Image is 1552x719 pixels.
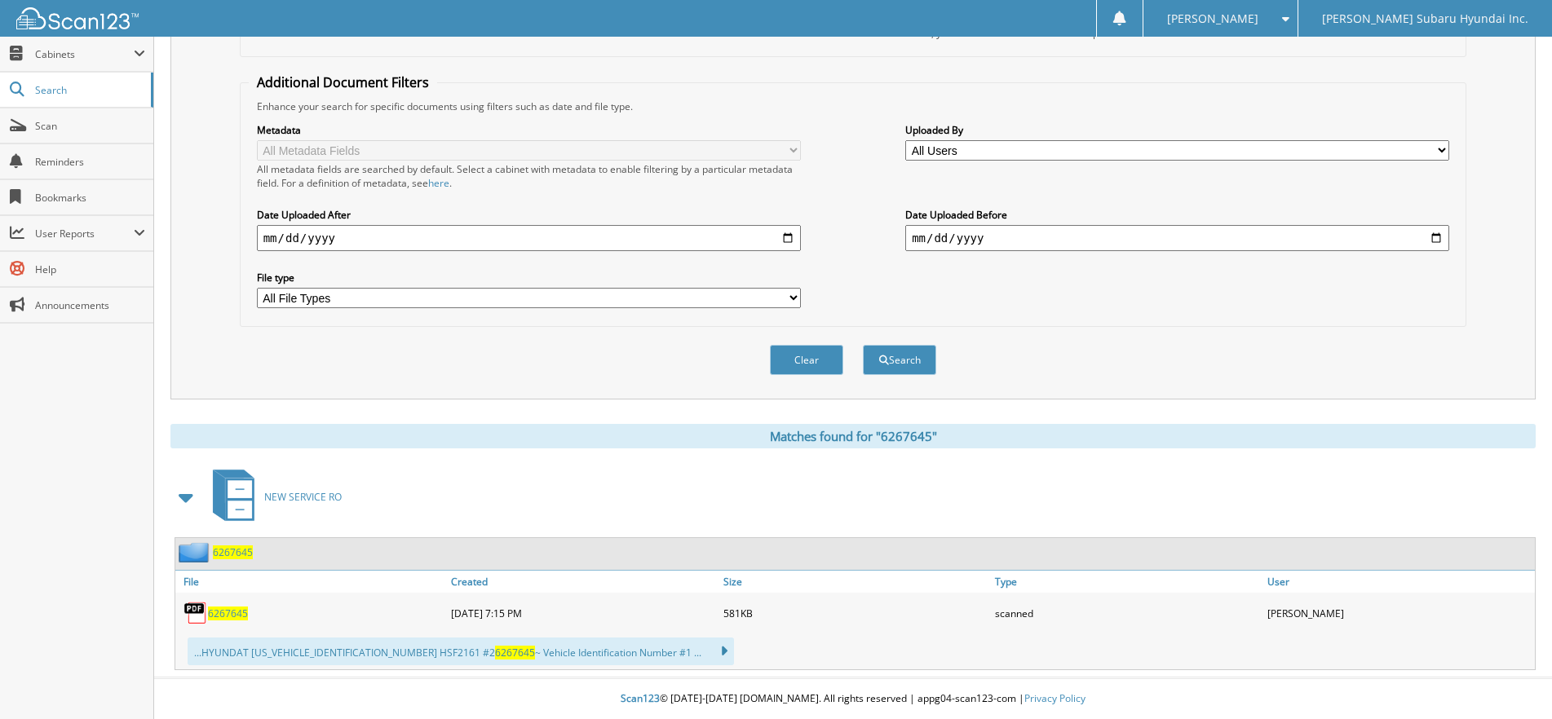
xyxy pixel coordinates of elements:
span: Scan123 [621,691,660,705]
span: NEW SERVICE RO [264,490,342,504]
label: Metadata [257,123,801,137]
span: Announcements [35,298,145,312]
a: Size [719,571,991,593]
div: [PERSON_NAME] [1263,597,1535,629]
label: Date Uploaded After [257,208,801,222]
span: Scan [35,119,145,133]
a: here [428,176,449,190]
input: end [905,225,1449,251]
span: Help [35,262,145,276]
button: Clear [770,345,843,375]
iframe: Chat Widget [1470,641,1552,719]
a: Privacy Policy [1024,691,1086,705]
a: 6267645 [208,607,248,620]
span: Cabinets [35,47,134,61]
div: All metadata fields are searched by default. Select a cabinet with metadata to enable filtering b... [257,162,801,190]
img: folder2.png [179,542,213,562]
span: [PERSON_NAME] Subaru Hyundai Inc. [1322,14,1528,24]
legend: Additional Document Filters [249,73,437,91]
div: Matches found for "6267645" [170,424,1536,448]
label: File type [257,271,801,285]
a: Created [447,571,719,593]
a: 6267645 [213,545,253,559]
div: scanned [991,597,1262,629]
img: scan123-logo-white.svg [16,7,139,29]
a: User [1263,571,1535,593]
div: ...HYUNDAT [US_VEHICLE_IDENTIFICATION_NUMBER] HSF2161 #2 ~ Vehicle Identification Number #1 ... [188,637,734,665]
a: File [175,571,447,593]
input: start [257,225,801,251]
span: Search [35,83,143,97]
span: 6267645 [495,646,535,659]
label: Uploaded By [905,123,1449,137]
div: 581KB [719,597,991,629]
img: PDF.png [183,601,208,625]
a: NEW SERVICE RO [203,465,342,529]
div: Enhance your search for specific documents using filters such as date and file type. [249,99,1458,113]
div: © [DATE]-[DATE] [DOMAIN_NAME]. All rights reserved | appg04-scan123-com | [154,679,1552,719]
span: Reminders [35,155,145,169]
a: Type [991,571,1262,593]
span: User Reports [35,227,134,240]
span: [PERSON_NAME] [1167,14,1258,24]
label: Date Uploaded Before [905,208,1449,222]
span: Bookmarks [35,191,145,205]
button: Search [863,345,936,375]
div: [DATE] 7:15 PM [447,597,719,629]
